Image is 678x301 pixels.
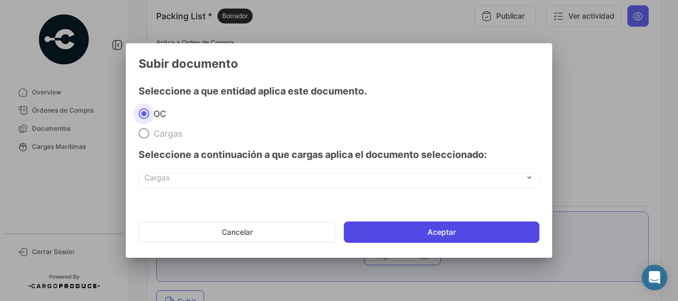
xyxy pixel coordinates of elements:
button: Aceptar [344,221,539,243]
div: Abrir Intercom Messenger [642,265,667,290]
span: OC [149,108,166,119]
h4: Seleccione a continuación a que cargas aplica el documento seleccionado: [139,147,539,162]
button: Cancelar [139,221,335,243]
span: Cargas [144,176,524,185]
h4: Seleccione a que entidad aplica este documento. [139,84,367,99]
span: Cargas [149,128,182,139]
h3: Subir documento [139,56,539,71]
